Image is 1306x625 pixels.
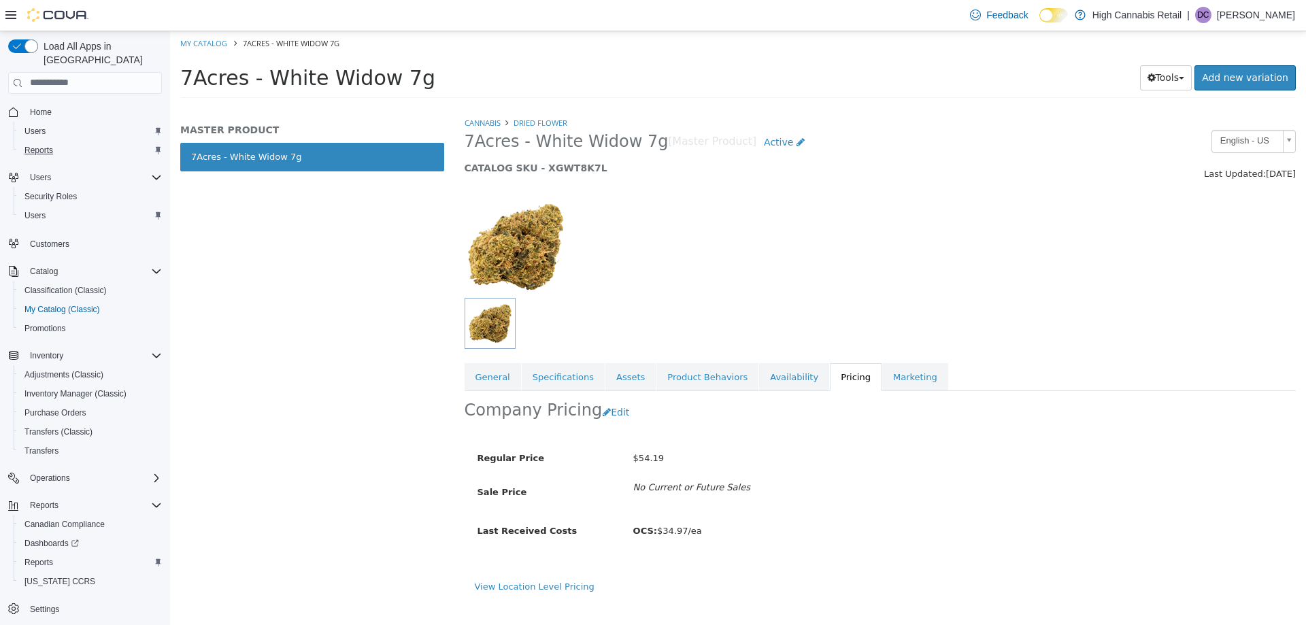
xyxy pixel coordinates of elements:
h5: CATALOG SKU - XGWT8K7L [295,131,913,143]
span: Promotions [24,323,66,334]
a: Canadian Compliance [19,516,110,533]
span: Reports [24,497,162,513]
a: Active [586,99,642,124]
a: Dashboards [19,535,84,552]
button: [US_STATE] CCRS [14,572,167,591]
span: Security Roles [24,191,77,202]
a: Feedback [965,1,1033,29]
button: Adjustments (Classic) [14,365,167,384]
span: Users [24,126,46,137]
span: Security Roles [19,188,162,205]
button: Purchase Orders [14,403,167,422]
a: Settings [24,601,65,618]
span: Sale Price [307,456,357,466]
span: 7Acres - White Widow 7g [10,35,265,58]
span: Adjustments (Classic) [19,367,162,383]
a: Reports [19,554,58,571]
button: Users [3,168,167,187]
a: Dried Flower [344,86,397,97]
p: | [1187,7,1190,23]
span: 7Acres - White Widow 7g [295,100,499,121]
a: Adjustments (Classic) [19,367,109,383]
b: OCS: [463,494,487,505]
button: Operations [3,469,167,488]
button: Reports [24,497,64,513]
button: My Catalog (Classic) [14,300,167,319]
span: Settings [24,601,162,618]
span: Dashboards [19,535,162,552]
a: Dashboards [14,534,167,553]
a: 7Acres - White Widow 7g [10,112,274,140]
a: My Catalog (Classic) [19,301,105,318]
span: Transfers (Classic) [19,424,162,440]
button: Reports [14,141,167,160]
span: DC [1197,7,1209,23]
h2: Company Pricing [295,369,433,390]
span: Reports [19,142,162,158]
button: Inventory [3,346,167,365]
span: Inventory Manager (Classic) [24,388,127,399]
span: Active [594,105,623,116]
span: $34.97/ea [463,494,532,505]
button: Home [3,102,167,122]
span: Washington CCRS [19,573,162,590]
button: Customers [3,233,167,253]
span: [DATE] [1096,137,1126,148]
a: Purchase Orders [19,405,92,421]
button: Reports [14,553,167,572]
span: $54.19 [463,422,495,432]
span: My Catalog (Classic) [19,301,162,318]
span: Last Received Costs [307,494,407,505]
span: Reports [30,500,58,511]
img: Cova [27,8,88,22]
span: English - US [1042,99,1107,120]
span: Catalog [30,266,58,277]
p: [PERSON_NAME] [1217,7,1295,23]
button: Canadian Compliance [14,515,167,534]
span: Reports [24,145,53,156]
span: Canadian Compliance [24,519,105,530]
span: Feedback [986,8,1028,22]
span: Users [30,172,51,183]
a: View Location Level Pricing [305,550,424,560]
span: Reports [24,557,53,568]
button: Security Roles [14,187,167,206]
a: Product Behaviors [486,332,588,360]
span: Classification (Classic) [24,285,107,296]
div: Duncan Crouse [1195,7,1211,23]
input: Dark Mode [1039,8,1068,22]
a: [US_STATE] CCRS [19,573,101,590]
span: Canadian Compliance [19,516,162,533]
a: Cannabis [295,86,331,97]
button: Reports [3,496,167,515]
button: Inventory [24,348,69,364]
button: Users [24,169,56,186]
a: Classification (Classic) [19,282,112,299]
span: Dashboards [24,538,79,549]
a: Promotions [19,320,71,337]
span: Adjustments (Classic) [24,369,103,380]
span: Customers [30,239,69,250]
span: 7Acres - White Widow 7g [73,7,169,17]
a: Users [19,123,51,139]
span: Users [19,123,162,139]
a: Pricing [660,332,711,360]
h5: MASTER PRODUCT [10,92,274,105]
a: Transfers (Classic) [19,424,98,440]
span: Transfers [19,443,162,459]
button: Operations [24,470,76,486]
a: Assets [435,332,486,360]
span: Users [24,169,162,186]
button: Promotions [14,319,167,338]
a: General [295,332,351,360]
span: Customers [24,235,162,252]
a: Transfers [19,443,64,459]
a: Specifications [352,332,435,360]
a: Add new variation [1024,34,1126,59]
button: Edit [432,369,467,394]
span: Transfers (Classic) [24,426,93,437]
span: Home [24,103,162,120]
a: English - US [1041,99,1126,122]
button: Catalog [24,263,63,280]
a: Security Roles [19,188,82,205]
